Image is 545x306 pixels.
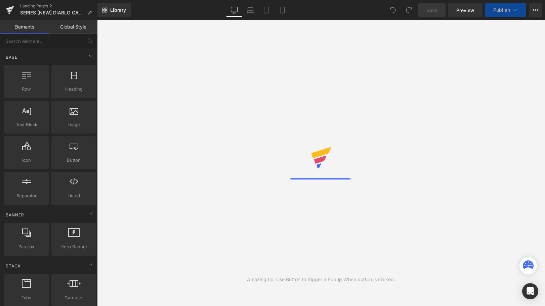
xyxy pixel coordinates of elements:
div: Open Intercom Messenger [522,283,538,299]
span: SERIES [NEW] DIABLO CARBON [20,10,85,15]
span: Banner [5,212,25,218]
span: Tabs [6,294,47,301]
a: Desktop [226,3,242,17]
button: Undo [386,3,400,17]
button: Redo [402,3,416,17]
a: Landing Pages [20,3,97,9]
span: Image [53,121,94,128]
a: Laptop [242,3,258,17]
span: Icon [6,157,47,164]
a: Tablet [258,3,275,17]
button: More [529,3,542,17]
span: Stack [5,263,22,269]
span: Liquid [53,192,94,199]
span: Button [53,157,94,164]
a: Preview [448,3,483,17]
a: Global Style [49,20,97,34]
span: Text Block [6,121,47,128]
span: Save [426,7,437,14]
div: Amazing tip: Use Button to trigger a Popup When button is clicked. [247,276,395,283]
span: Hero Banner [53,243,94,250]
button: Publish [485,3,526,17]
span: Heading [53,86,94,93]
a: New Library [97,3,131,17]
span: Library [110,7,126,13]
span: Parallax [6,243,47,250]
span: Row [6,86,47,93]
a: Mobile [275,3,291,17]
span: Carousel [53,294,94,301]
span: Preview [456,7,474,14]
span: Publish [493,7,510,13]
span: Base [5,54,18,60]
span: Separator [6,192,47,199]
